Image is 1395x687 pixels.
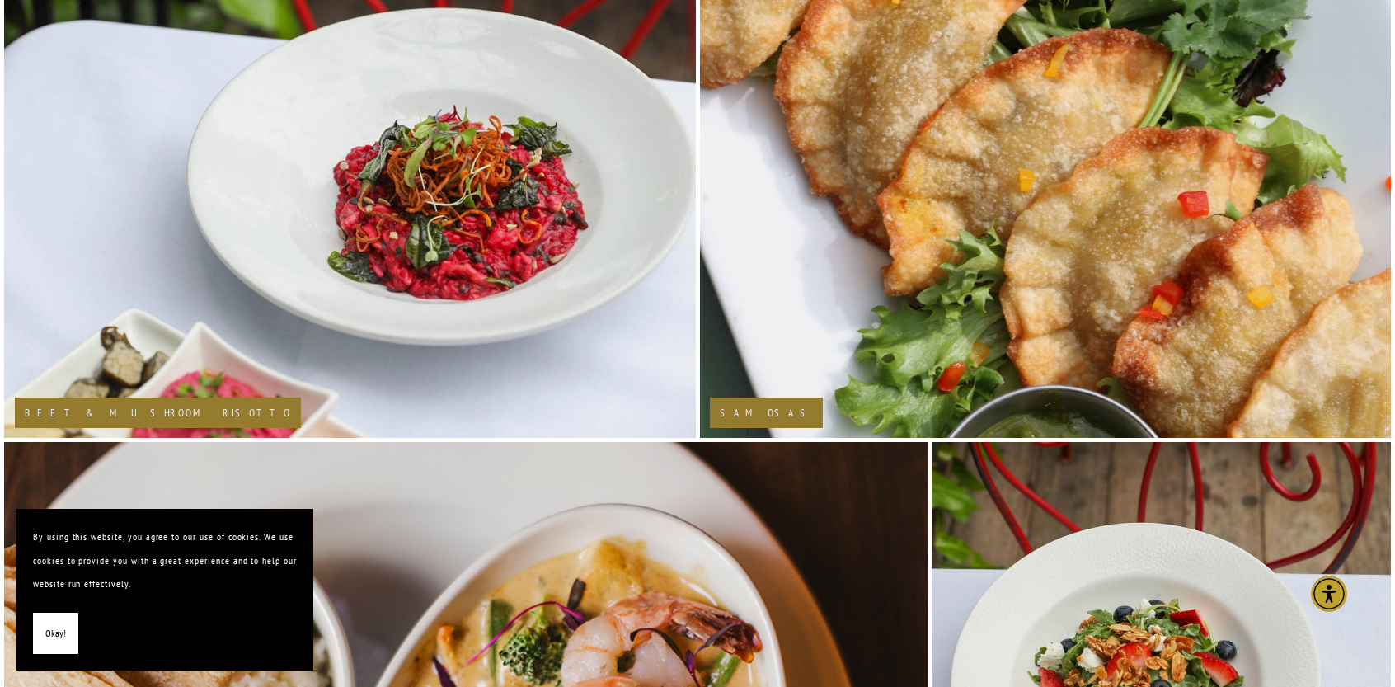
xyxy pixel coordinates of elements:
[1311,576,1347,612] div: Accessibility Menu
[25,407,291,418] h2: BEET & MUSHROOM RISOTTO
[720,407,813,418] h2: Samosas
[45,622,66,646] span: Okay!
[16,509,313,671] section: Cookie banner
[33,525,297,596] p: By using this website, you agree to our use of cookies. We use cookies to provide you with a grea...
[33,613,78,655] button: Okay!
